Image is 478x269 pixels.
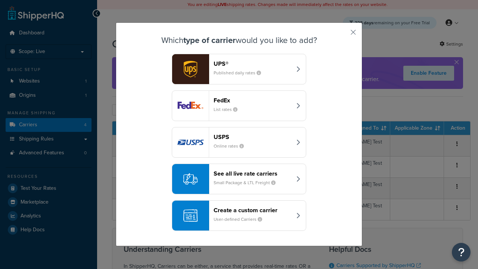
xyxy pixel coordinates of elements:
[172,164,306,194] button: See all live rate carriersSmall Package & LTL Freight
[214,170,292,177] header: See all live rate carriers
[214,179,282,186] small: Small Package & LTL Freight
[183,34,236,46] strong: type of carrier
[214,69,267,76] small: Published daily rates
[172,127,306,158] button: usps logoUSPSOnline rates
[135,36,343,45] h3: Which would you like to add?
[172,200,306,231] button: Create a custom carrierUser-defined Carriers
[172,91,209,121] img: fedEx logo
[183,172,198,186] img: icon-carrier-liverate-becf4550.svg
[214,60,292,67] header: UPS®
[172,54,306,84] button: ups logoUPS®Published daily rates
[452,243,471,262] button: Open Resource Center
[214,133,292,140] header: USPS
[183,208,198,223] img: icon-carrier-custom-c93b8a24.svg
[214,106,243,113] small: List rates
[172,127,209,157] img: usps logo
[214,97,292,104] header: FedEx
[172,90,306,121] button: fedEx logoFedExList rates
[214,143,250,149] small: Online rates
[172,54,209,84] img: ups logo
[214,207,292,214] header: Create a custom carrier
[214,216,268,223] small: User-defined Carriers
